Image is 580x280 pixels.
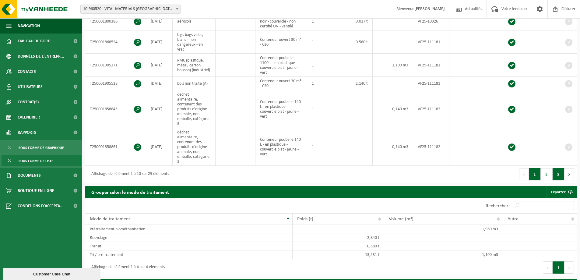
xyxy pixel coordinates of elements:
td: 0,580 t [340,30,373,54]
td: [DATE] [146,128,173,166]
button: Previous [519,168,529,180]
a: Sous forme de liste [2,155,81,166]
td: 1,100 m3 [384,250,503,259]
td: 0,140 m3 [373,128,413,166]
td: Prétraitement biométhanisation [85,225,293,233]
td: 1 [307,54,340,77]
td: bigs bags vides, blanc - non dangereux - en vrac [173,30,216,54]
td: 1 [307,12,340,30]
td: 0,580 t [293,242,384,250]
td: 2,840 t [293,233,384,242]
button: 1 [553,261,564,274]
div: Affichage de l'élément 1 à 10 sur 29 éléments [88,169,169,180]
a: Sous forme de graphique [2,142,81,153]
a: Exporter [546,186,576,198]
td: VF25-111182 [413,128,449,166]
td: 1,960 m3 [384,225,503,233]
span: Sous forme de liste [19,155,53,167]
td: PMC (plastique, métal, carton boisson) (industriel) [173,54,216,77]
span: Calendrier [18,110,40,125]
span: Volume (m³) [389,217,413,222]
td: 1 [307,90,340,128]
span: Documents [18,168,41,183]
td: 1 [307,30,340,54]
td: VF25-111181 [413,54,449,77]
td: Tri / pré-traitement [85,250,293,259]
td: [DATE] [146,30,173,54]
td: T250001868534 [85,30,146,54]
td: 0,017 t [340,12,373,30]
td: VF25-111181 [413,77,449,90]
td: 1,100 m3 [373,54,413,77]
button: Previous [543,261,553,274]
label: Rechercher: [486,204,510,208]
button: 2 [541,168,553,180]
td: déchet alimentaire, contenant des produits d'origine animale, non emballé, catégorie 3 [173,90,216,128]
td: [DATE] [146,90,173,128]
button: Next [564,168,574,180]
td: [DATE] [146,77,173,90]
td: T250001858845 [85,90,146,128]
td: VF25-111181 [413,30,449,54]
span: 10-960520 - VITAL MATERIALS BELGIUM S.A. - TILLY [80,5,181,14]
td: Conteneur poubelle 1100 L - en plastique - couvercle plat - jaune - vert [255,54,307,77]
button: Next [564,261,574,274]
td: Transit [85,242,293,250]
td: Conteneur ouvert 30 m³ - C30 [255,30,307,54]
span: Boutique en ligne [18,183,54,198]
td: VF25-111182 [413,90,449,128]
button: 3 [553,168,564,180]
span: Autre [508,217,518,222]
td: Recyclage [85,233,293,242]
span: Sous forme de graphique [19,142,64,154]
span: Poids (t) [297,217,313,222]
td: bois non traité (A) [173,77,216,90]
td: T250001905528 [85,77,146,90]
td: déchet alimentaire, contenant des produits d'origine animale, non emballé, catégorie 3 [173,128,216,166]
td: T250001800386 [85,12,146,30]
td: Petit box palette 680 L - noir - couvercle - non certifié UN - ventilé [255,12,307,30]
span: Conditions d'accepta... [18,198,64,214]
span: Mode de traitement [90,217,130,222]
td: 0,140 m3 [373,90,413,128]
span: Navigation [18,18,40,34]
td: T250001858861 [85,128,146,166]
span: Données de l'entrepr... [18,49,64,64]
span: Contacts [18,64,36,79]
h2: Grouper selon le mode de traitement [85,186,175,198]
td: 13,531 t [293,250,384,259]
td: T250001905271 [85,54,146,77]
td: VF25-10926 [413,12,449,30]
iframe: chat widget [3,267,102,280]
span: 10-960520 - VITAL MATERIALS BELGIUM S.A. - TILLY [81,5,180,13]
td: Conteneur ouvert 30 m³ - C30 [255,77,307,90]
td: [DATE] [146,54,173,77]
span: Contrat(s) [18,94,39,110]
span: Utilisateurs [18,79,43,94]
div: Affichage de l'élément 1 à 4 sur 4 éléments [88,262,165,273]
span: Rapports [18,125,36,140]
strong: [PERSON_NAME] [414,7,445,11]
button: 1 [529,168,541,180]
td: 1 [307,128,340,166]
td: Conteneur poubelle 140 L - en plastique - couvercle plat - jaune - vert [255,128,307,166]
td: 1 [307,77,340,90]
td: [DATE] [146,12,173,30]
td: Conteneur poubelle 140 L - en plastique - couvercle plat - jaune - vert [255,90,307,128]
span: Tableau de bord [18,34,51,49]
td: aérosols [173,12,216,30]
td: 2,140 t [340,77,373,90]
